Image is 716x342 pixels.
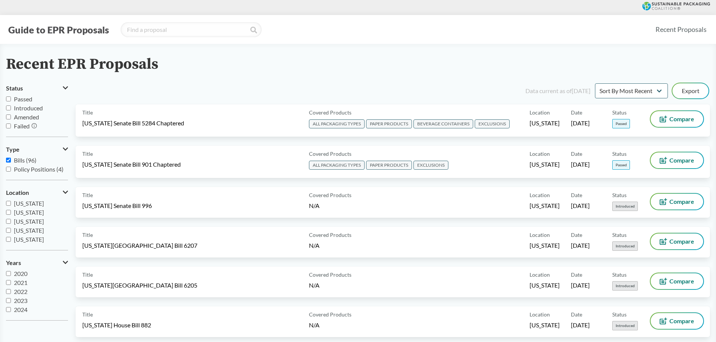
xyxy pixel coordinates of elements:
span: PAPER PRODUCTS [366,119,412,128]
span: Covered Products [309,231,351,239]
span: [DATE] [571,202,590,210]
span: Location [530,231,550,239]
button: Export [672,83,708,98]
span: Introduced [612,202,638,211]
span: Compare [669,238,694,244]
span: [US_STATE] [14,227,44,234]
button: Compare [651,152,703,168]
span: Title [82,310,93,318]
span: ALL PACKAGING TYPES [309,119,365,128]
span: [US_STATE] [14,200,44,207]
span: Status [612,108,627,116]
button: Compare [651,313,703,329]
span: [DATE] [571,160,590,169]
button: Compare [651,234,703,249]
span: [DATE] [571,119,590,127]
span: Date [571,310,582,318]
span: Date [571,191,582,199]
input: Passed [6,96,11,101]
span: N/A [309,202,319,209]
span: Compare [669,318,694,324]
input: Introduced [6,105,11,110]
span: Location [530,310,550,318]
span: Location [530,108,550,116]
h2: Recent EPR Proposals [6,56,158,73]
span: Status [612,231,627,239]
span: N/A [309,282,319,289]
input: [US_STATE] [6,228,11,233]
span: [US_STATE] Senate Bill 996 [82,202,152,210]
span: Compare [669,199,694,205]
span: [US_STATE] [14,209,44,216]
button: Compare [651,111,703,127]
input: 2023 [6,298,11,303]
span: [US_STATE] [530,241,560,250]
span: 2023 [14,297,27,304]
span: Title [82,231,93,239]
span: Status [612,310,627,318]
span: [US_STATE] [14,236,44,243]
span: Compare [669,157,694,163]
button: Compare [651,194,703,209]
span: [US_STATE] Senate Bill 5284 Chaptered [82,119,184,127]
span: Title [82,271,93,279]
span: Title [82,150,93,158]
span: [DATE] [571,241,590,250]
span: Title [82,191,93,199]
span: Passed [14,95,32,102]
span: BEVERAGE CONTAINERS [413,119,473,128]
input: Find a proposal [121,22,262,37]
span: Date [571,231,582,239]
span: Location [530,150,550,158]
span: Covered Products [309,310,351,318]
input: [US_STATE] [6,219,11,224]
button: Location [6,186,68,199]
input: Amended [6,115,11,119]
span: Covered Products [309,271,351,279]
span: Amended [14,113,39,121]
a: Recent Proposals [652,21,710,38]
span: Bills (96) [14,157,36,164]
span: [US_STATE] [530,202,560,210]
span: ALL PACKAGING TYPES [309,161,365,170]
span: EXCLUSIONS [475,119,510,128]
input: [US_STATE] [6,201,11,206]
div: Data current as of [DATE] [525,86,590,95]
span: Passed [612,119,630,128]
span: Policy Positions (4) [14,166,64,173]
span: 2020 [14,270,27,277]
span: PAPER PRODUCTS [366,161,412,170]
span: [DATE] [571,281,590,289]
span: [US_STATE][GEOGRAPHIC_DATA] Bill 6207 [82,241,197,250]
span: [US_STATE][GEOGRAPHIC_DATA] Bill 6205 [82,281,197,289]
span: EXCLUSIONS [413,161,448,170]
span: Introduced [14,104,43,111]
span: 2021 [14,279,27,286]
input: Policy Positions (4) [6,167,11,172]
span: [US_STATE] [530,160,560,169]
input: Bills (96) [6,158,11,163]
input: 2022 [6,289,11,294]
input: Failed [6,124,11,128]
span: Location [530,191,550,199]
button: Compare [651,273,703,289]
span: Date [571,108,582,116]
span: Location [530,271,550,279]
button: Status [6,82,68,95]
span: Covered Products [309,108,351,116]
span: 2024 [14,306,27,313]
span: Introduced [612,241,638,251]
input: 2021 [6,280,11,285]
span: Introduced [612,321,638,330]
span: Years [6,259,21,266]
span: [US_STATE] [530,281,560,289]
span: Status [612,150,627,158]
span: Date [571,271,582,279]
span: [US_STATE] [530,321,560,329]
span: Date [571,150,582,158]
button: Guide to EPR Proposals [6,24,111,36]
span: Covered Products [309,191,351,199]
button: Years [6,256,68,269]
span: [DATE] [571,321,590,329]
span: Status [6,85,23,92]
